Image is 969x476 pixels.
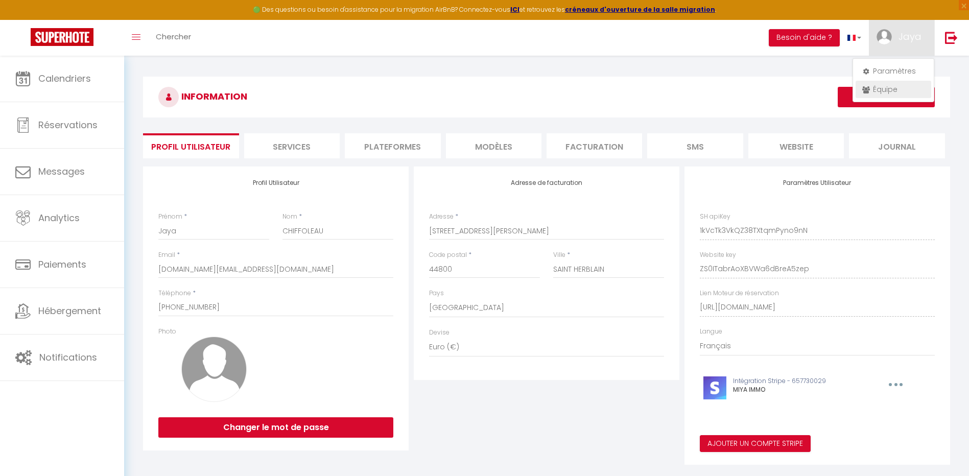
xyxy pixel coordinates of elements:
h4: Paramètres Utilisateur [700,179,935,186]
button: Enregistrer [838,87,935,107]
img: ... [877,29,892,44]
span: Réservations [38,118,98,131]
li: website [748,133,844,158]
label: Adresse [429,212,454,222]
button: Ouvrir le widget de chat LiveChat [8,4,39,35]
span: Messages [38,165,85,178]
label: Ville [553,250,565,260]
img: Super Booking [31,28,93,46]
h3: INFORMATION [143,77,950,117]
label: Pays [429,289,444,298]
p: Intégration Stripe - 657730029 [733,376,865,386]
span: MIYA IMMO [733,385,765,394]
a: Équipe [856,81,931,98]
label: Prénom [158,212,182,222]
img: stripe-logo.jpeg [703,376,726,399]
li: Journal [849,133,944,158]
a: créneaux d'ouverture de la salle migration [565,5,715,14]
a: Chercher [148,20,199,56]
span: Notifications [39,351,97,364]
h4: Adresse de facturation [429,179,664,186]
li: Profil Utilisateur [143,133,239,158]
li: MODÈLES [446,133,541,158]
a: Paramètres [856,62,931,80]
label: Email [158,250,175,260]
label: Nom [282,212,297,222]
label: Lien Moteur de réservation [700,289,779,298]
label: Photo [158,327,176,337]
span: Analytics [38,211,80,224]
button: Ajouter un compte Stripe [700,435,811,453]
label: Code postal [429,250,467,260]
button: Besoin d'aide ? [769,29,840,46]
label: Langue [700,327,722,337]
li: Services [244,133,340,158]
li: Facturation [547,133,642,158]
label: Téléphone [158,289,191,298]
span: Hébergement [38,304,101,317]
label: Website key [700,250,736,260]
img: logout [945,31,958,44]
a: ... Jaya [869,20,934,56]
li: Plateformes [345,133,440,158]
span: Jaya [899,30,921,43]
h4: Profil Utilisateur [158,179,393,186]
img: avatar.png [181,337,247,402]
span: Paiements [38,258,86,271]
label: SH apiKey [700,212,730,222]
button: Changer le mot de passe [158,417,393,438]
span: Calendriers [38,72,91,85]
li: SMS [647,133,743,158]
span: Chercher [156,31,191,42]
a: ICI [510,5,519,14]
label: Devise [429,328,450,338]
